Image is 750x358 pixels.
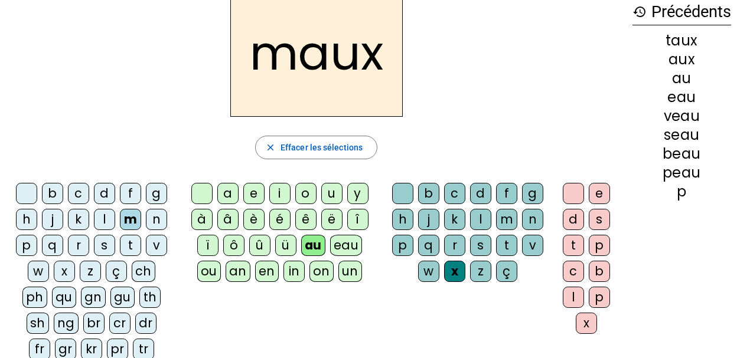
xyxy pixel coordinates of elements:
div: r [68,235,89,256]
div: ph [22,287,47,308]
div: eau [330,235,363,256]
div: p [589,235,610,256]
div: ng [54,313,79,334]
div: t [563,235,584,256]
div: h [392,209,413,230]
div: l [94,209,115,230]
div: v [522,235,543,256]
div: au [632,71,731,86]
div: v [146,235,167,256]
div: â [217,209,239,230]
div: q [418,235,439,256]
div: î [347,209,369,230]
div: taux [632,34,731,48]
div: û [249,235,270,256]
div: aux [632,52,731,67]
div: n [522,209,543,230]
div: l [563,287,584,308]
div: au [301,235,325,256]
div: i [269,183,291,204]
div: p [589,287,610,308]
div: p [16,235,37,256]
div: gu [110,287,135,308]
div: x [54,261,75,282]
div: th [139,287,161,308]
div: t [120,235,141,256]
div: j [42,209,63,230]
div: e [589,183,610,204]
div: n [146,209,167,230]
div: é [269,209,291,230]
div: e [243,183,265,204]
div: ê [295,209,317,230]
div: seau [632,128,731,142]
div: m [496,209,517,230]
div: sh [27,313,49,334]
div: m [120,209,141,230]
div: b [42,183,63,204]
div: l [470,209,491,230]
div: dr [135,313,156,334]
div: c [68,183,89,204]
div: s [94,235,115,256]
div: z [470,261,491,282]
mat-icon: close [265,142,276,153]
div: eau [632,90,731,104]
div: s [470,235,491,256]
div: ë [321,209,343,230]
div: è [243,209,265,230]
div: d [563,209,584,230]
div: b [589,261,610,282]
div: d [470,183,491,204]
div: ç [106,261,127,282]
div: j [418,209,439,230]
div: beau [632,147,731,161]
div: g [146,183,167,204]
div: ou [197,261,221,282]
div: veau [632,109,731,123]
div: r [444,235,465,256]
div: x [576,313,597,334]
div: peau [632,166,731,180]
div: c [444,183,465,204]
div: ch [132,261,155,282]
div: ü [275,235,296,256]
div: h [16,209,37,230]
span: Effacer les sélections [281,140,363,155]
div: f [120,183,141,204]
div: o [295,183,317,204]
div: f [496,183,517,204]
div: à [191,209,213,230]
div: ô [223,235,244,256]
div: ç [496,261,517,282]
div: un [338,261,362,282]
div: t [496,235,517,256]
div: b [418,183,439,204]
div: cr [109,313,131,334]
div: p [632,185,731,199]
div: d [94,183,115,204]
div: an [226,261,250,282]
div: q [42,235,63,256]
div: w [418,261,439,282]
button: Effacer les sélections [255,136,377,159]
div: s [589,209,610,230]
mat-icon: history [632,5,647,19]
div: br [83,313,105,334]
div: k [68,209,89,230]
div: c [563,261,584,282]
div: g [522,183,543,204]
div: w [28,261,49,282]
div: k [444,209,465,230]
div: z [80,261,101,282]
div: in [283,261,305,282]
div: en [255,261,279,282]
div: ï [197,235,219,256]
div: p [392,235,413,256]
div: on [309,261,334,282]
div: x [444,261,465,282]
div: y [347,183,369,204]
div: a [217,183,239,204]
div: u [321,183,343,204]
div: qu [52,287,76,308]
